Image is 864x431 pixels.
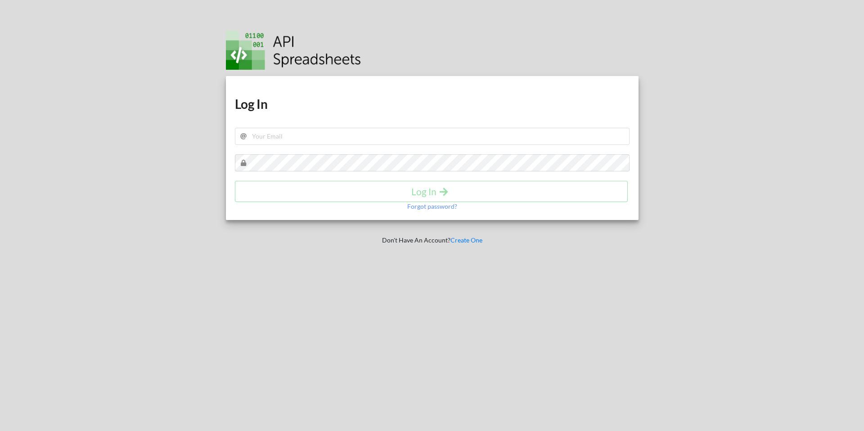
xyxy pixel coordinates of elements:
img: Logo.png [226,31,361,70]
p: Don't Have An Account? [220,236,645,245]
h1: Log In [235,96,630,112]
input: Your Email [235,128,630,145]
a: Create One [450,236,482,244]
p: Forgot password? [407,202,457,211]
